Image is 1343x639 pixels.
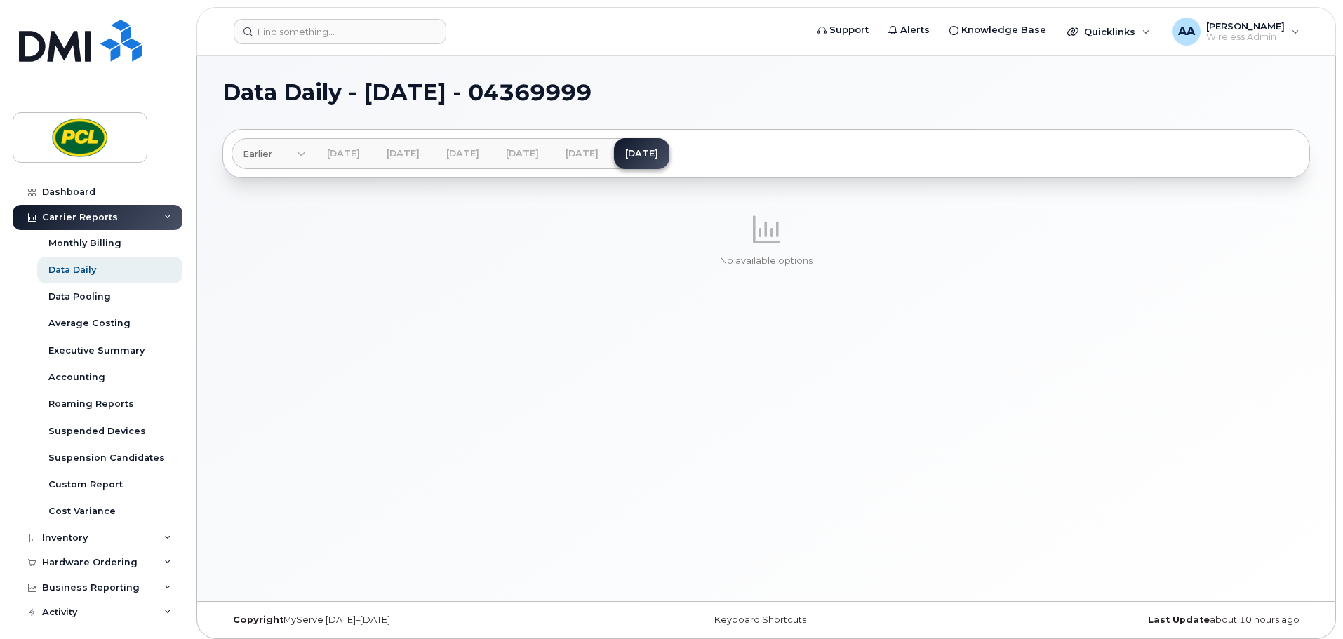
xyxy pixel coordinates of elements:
[222,255,1310,267] p: No available options
[316,138,371,169] a: [DATE]
[243,147,272,161] span: Earlier
[435,138,490,169] a: [DATE]
[554,138,610,169] a: [DATE]
[232,138,306,169] a: Earlier
[947,614,1310,626] div: about 10 hours ago
[233,614,283,625] strong: Copyright
[1148,614,1210,625] strong: Last Update
[495,138,550,169] a: [DATE]
[614,138,669,169] a: [DATE]
[375,138,431,169] a: [DATE]
[714,614,806,625] a: Keyboard Shortcuts
[222,614,585,626] div: MyServe [DATE]–[DATE]
[222,82,592,103] span: Data Daily - [DATE] - 04369999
